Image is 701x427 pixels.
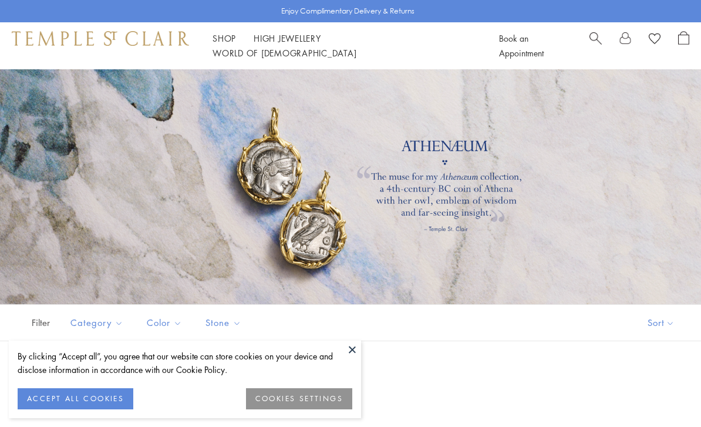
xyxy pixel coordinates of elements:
button: ACCEPT ALL COOKIES [18,388,133,409]
span: Stone [200,315,250,330]
a: High JewelleryHigh Jewellery [254,32,321,44]
a: View Wishlist [649,31,660,49]
button: Show sort by [621,305,701,341]
a: Search [589,31,602,60]
button: Stone [197,310,250,336]
span: Category [65,315,132,330]
p: Enjoy Complimentary Delivery & Returns [281,5,414,17]
a: Book an Appointment [499,32,544,59]
iframe: Gorgias live chat messenger [642,372,689,415]
button: COOKIES SETTINGS [246,388,352,409]
a: Open Shopping Bag [678,31,689,60]
div: By clicking “Accept all”, you agree that our website can store cookies on your device and disclos... [18,349,352,376]
a: World of [DEMOGRAPHIC_DATA]World of [DEMOGRAPHIC_DATA] [213,47,356,59]
img: Temple St. Clair [12,31,189,45]
button: Category [62,310,132,336]
nav: Main navigation [213,31,473,60]
button: Color [138,310,191,336]
a: ShopShop [213,32,236,44]
span: Color [141,315,191,330]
